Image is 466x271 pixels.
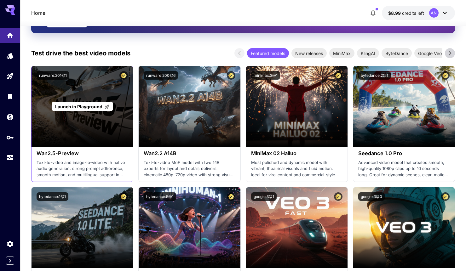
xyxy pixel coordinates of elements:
h3: Seedance 1.0 Pro [358,150,450,156]
button: Certified Model – Vetted for best performance and includes a commercial license. [227,71,235,80]
div: New releases [291,48,327,58]
span: ByteDance [382,50,412,57]
div: API Keys [6,133,14,141]
span: KlingAI [357,50,379,57]
div: Google Veo [414,48,446,58]
img: alt [139,66,240,147]
img: alt [353,187,455,268]
div: Library [6,93,14,100]
p: Advanced video model that creates smooth, high-quality 1080p clips up to 10 seconds long. Great f... [358,160,450,178]
div: Home [6,30,14,37]
button: google:3@0 [358,192,385,201]
div: Settings [6,240,14,248]
p: Test drive the best video models [31,48,130,58]
p: Text-to-video MoE model with two 14B experts for layout and detail; delivers cinematic 480p–720p ... [144,160,235,178]
h3: MiniMax 02 Hailuo [251,150,342,156]
div: Wallet [6,113,14,121]
button: Certified Model – Vetted for best performance and includes a commercial license. [227,192,235,201]
div: Usage [6,154,14,162]
button: runware:201@1 [37,71,69,80]
span: $8.99 [388,10,402,16]
nav: breadcrumb [31,9,45,17]
span: credits left [402,10,424,16]
a: Launch in Playground [52,102,113,111]
span: Google Veo [414,50,446,57]
span: MiniMax [329,50,354,57]
button: Certified Model – Vetted for best performance and includes a commercial license. [441,192,450,201]
button: Certified Model – Vetted for best performance and includes a commercial license. [334,71,342,80]
button: google:3@1 [251,192,277,201]
button: Certified Model – Vetted for best performance and includes a commercial license. [334,192,342,201]
p: Most polished and dynamic model with vibrant, theatrical visuals and fluid motion. Ideal for vira... [251,160,342,178]
div: KlingAI [357,48,379,58]
img: alt [353,66,455,147]
button: bytedance:5@1 [144,192,176,201]
div: Playground [6,72,14,80]
div: Featured models [247,48,289,58]
img: alt [32,187,133,268]
button: $8.9927AN [382,6,455,20]
button: runware:200@6 [144,71,178,80]
p: Text-to-video and image-to-video with native audio generation, strong prompt adherence, smooth mo... [37,160,128,178]
img: alt [246,66,348,147]
button: Certified Model – Vetted for best performance and includes a commercial license. [441,71,450,80]
h3: Wan2.2 A14B [144,150,235,156]
button: minimax:3@1 [251,71,280,80]
div: AN [429,8,439,18]
img: alt [139,187,240,268]
span: Featured models [247,50,289,57]
div: MiniMax [329,48,354,58]
a: Home [31,9,45,17]
div: Models [6,52,14,60]
img: alt [246,187,348,268]
button: Expand sidebar [6,257,14,265]
span: Launch in Playground [55,104,102,109]
button: Certified Model – Vetted for best performance and includes a commercial license. [119,71,128,80]
button: Certified Model – Vetted for best performance and includes a commercial license. [119,192,128,201]
span: New releases [291,50,327,57]
div: $8.9927 [388,10,424,16]
div: ByteDance [382,48,412,58]
h3: Wan2.5-Preview [37,150,128,156]
button: bytedance:1@1 [37,192,68,201]
button: bytedance:2@1 [358,71,391,80]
